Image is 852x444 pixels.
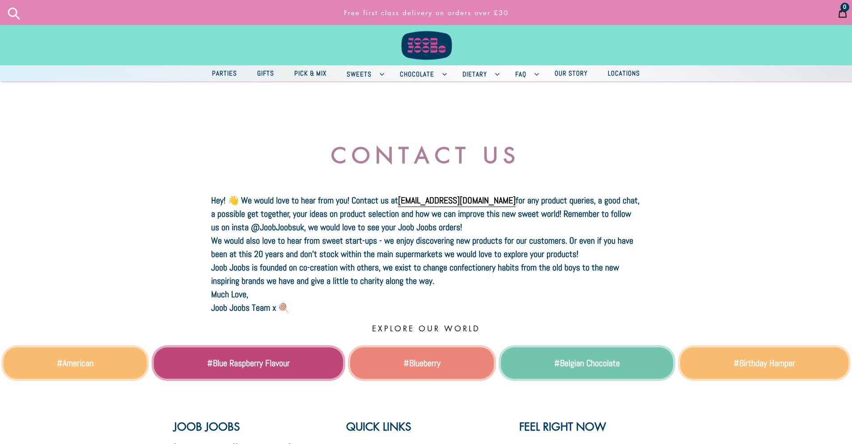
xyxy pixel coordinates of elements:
a: Parties [203,67,246,80]
span: Gifts [253,68,279,79]
b: We would also love to hear from sweet start-ups - we enjoy discovering new products for our custo... [211,235,633,260]
span: Our Story [550,68,592,79]
a: [EMAIL_ADDRESS][DOMAIN_NAME] [398,195,516,207]
a: Gifts [248,67,283,80]
b: CONTACT US [331,140,521,169]
span: Sweets [342,68,376,80]
a: Pick & Mix [285,67,335,80]
p: Quick links [346,420,506,434]
a: #Belgian Chocolate [554,357,620,369]
b: Joob Joobs Team x 🍭 [211,302,289,313]
p: Joob Joobs [174,420,291,434]
a: 0 [833,1,852,24]
span: Pick & Mix [290,68,331,79]
a: #American [57,357,93,369]
a: #Blueberry [403,357,441,369]
button: FAQ [506,65,543,81]
p: Free first class delivery on orders over £30 [251,4,601,21]
span: Parties [208,68,242,79]
span: Dietary [458,68,492,80]
span: Locations [603,68,644,79]
span: FAQ [511,68,531,80]
button: Chocolate [391,65,451,81]
b: Hey! 👋 We would love to hear from you! Contact us at for any product queries, a good chat, a poss... [211,195,640,233]
span: Chocolate [395,68,439,80]
b: Joob Joobs is founded on co-creation with others, we exist to change confectionery habits from th... [211,262,619,287]
a: Our Story [546,67,597,80]
a: Free first class delivery on orders over £30 [247,4,605,21]
span: 0 [843,4,847,10]
b: Much Love, [211,288,248,300]
a: #Blue Raspberry Flavour [207,357,290,369]
a: #Birthday Hamper [733,357,795,369]
button: Sweets [338,65,389,81]
a: Locations [599,67,649,80]
img: Joob Joobs [395,4,458,62]
button: Dietary [454,65,504,81]
p: Feel Right Now [519,420,606,434]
